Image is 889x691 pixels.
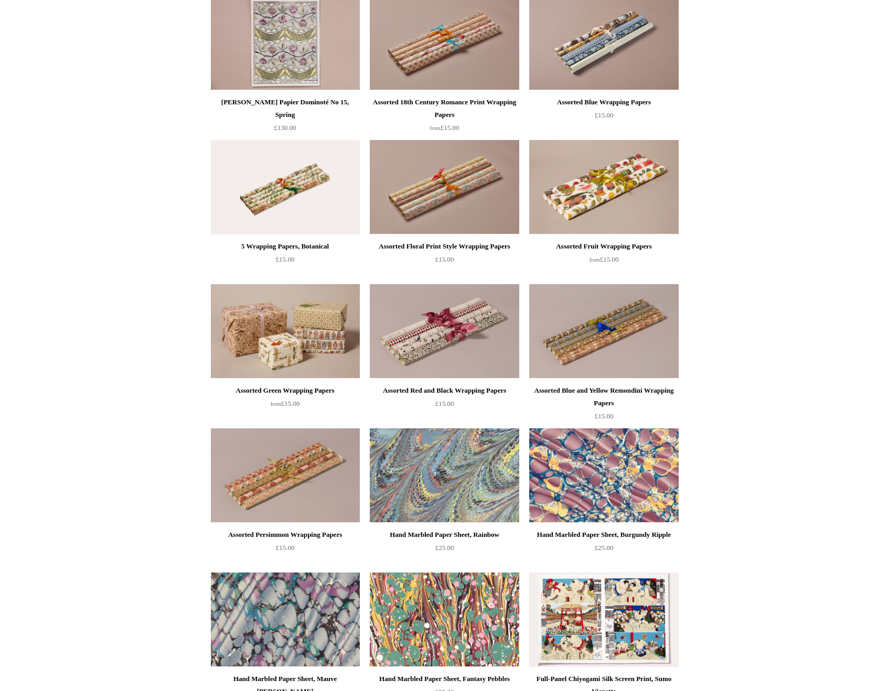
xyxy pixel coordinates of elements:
a: Hand Marbled Paper Sheet, Rainbow £25.00 [370,528,519,571]
a: Assorted Blue and Yellow Remondini Wrapping Papers £15.00 [529,384,678,427]
a: Assorted Blue and Yellow Remondini Wrapping Papers Assorted Blue and Yellow Remondini Wrapping Pa... [529,284,678,379]
div: Assorted Persimmon Wrapping Papers [213,528,357,541]
span: from [430,125,441,131]
span: from [271,401,281,407]
img: Hand Marbled Paper Sheet, Fantasy Pebbles [370,573,519,667]
a: Assorted Persimmon Wrapping Papers Assorted Persimmon Wrapping Papers [211,428,360,523]
img: Assorted Blue and Yellow Remondini Wrapping Papers [529,284,678,379]
span: £25.00 [435,544,454,552]
div: 5 Wrapping Papers, Botanical [213,240,357,253]
span: £15.00 [276,255,295,263]
a: Assorted 18th Century Romance Print Wrapping Papers from£15.00 [370,96,519,139]
div: Assorted Red and Black Wrapping Papers [372,384,516,397]
span: £15.00 [595,111,614,119]
span: £15.00 [271,400,300,407]
span: £15.00 [590,255,619,263]
a: Full-Panel Chiyogami Silk Screen Print, Sumo Vignette Full-Panel Chiyogami Silk Screen Print, Sum... [529,573,678,667]
img: Hand Marbled Paper Sheet, Rainbow [370,428,519,523]
div: Assorted 18th Century Romance Print Wrapping Papers [372,96,516,121]
img: Assorted Fruit Wrapping Papers [529,140,678,234]
div: Hand Marbled Paper Sheet, Fantasy Pebbles [372,673,516,685]
a: Assorted Floral Print Style Wrapping Papers Assorted Floral Print Style Wrapping Papers [370,140,519,234]
a: Assorted Floral Print Style Wrapping Papers £15.00 [370,240,519,283]
a: Assorted Red and Black Wrapping Papers £15.00 [370,384,519,427]
div: [PERSON_NAME] Papier Dominoté No 15, Spring [213,96,357,121]
span: £15.00 [276,544,295,552]
div: Assorted Blue and Yellow Remondini Wrapping Papers [532,384,676,409]
a: Assorted Persimmon Wrapping Papers £15.00 [211,528,360,571]
a: Assorted Green Wrapping Papers from£15.00 [211,384,360,427]
span: £15.00 [435,400,454,407]
a: Hand Marbled Paper Sheet, Burgundy Ripple Hand Marbled Paper Sheet, Burgundy Ripple [529,428,678,523]
a: Assorted Blue Wrapping Papers £15.00 [529,96,678,139]
a: Assorted Fruit Wrapping Papers from£15.00 [529,240,678,283]
span: £15.00 [435,255,454,263]
a: Assorted Fruit Wrapping Papers Assorted Fruit Wrapping Papers [529,140,678,234]
a: Hand Marbled Paper Sheet, Mauve Jewel Ripple Hand Marbled Paper Sheet, Mauve Jewel Ripple [211,573,360,667]
span: £25.00 [595,544,614,552]
div: Hand Marbled Paper Sheet, Burgundy Ripple [532,528,676,541]
div: Assorted Floral Print Style Wrapping Papers [372,240,516,253]
a: Hand Marbled Paper Sheet, Rainbow Hand Marbled Paper Sheet, Rainbow [370,428,519,523]
img: Full-Panel Chiyogami Silk Screen Print, Sumo Vignette [529,573,678,667]
a: Assorted Green Wrapping Papers Assorted Green Wrapping Papers [211,284,360,379]
img: Hand Marbled Paper Sheet, Mauve Jewel Ripple [211,573,360,667]
div: Assorted Green Wrapping Papers [213,384,357,397]
a: [PERSON_NAME] Papier Dominoté No 15, Spring £130.00 [211,96,360,139]
span: £15.00 [595,412,614,420]
a: 5 Wrapping Papers, Botanical £15.00 [211,240,360,283]
div: Assorted Fruit Wrapping Papers [532,240,676,253]
a: Hand Marbled Paper Sheet, Fantasy Pebbles Hand Marbled Paper Sheet, Fantasy Pebbles [370,573,519,667]
span: £15.00 [430,124,459,132]
img: Assorted Persimmon Wrapping Papers [211,428,360,523]
span: £130.00 [274,124,296,132]
div: Hand Marbled Paper Sheet, Rainbow [372,528,516,541]
a: Hand Marbled Paper Sheet, Burgundy Ripple £25.00 [529,528,678,571]
img: Assorted Floral Print Style Wrapping Papers [370,140,519,234]
a: 5 Wrapping Papers, Botanical 5 Wrapping Papers, Botanical [211,140,360,234]
img: Assorted Green Wrapping Papers [211,284,360,379]
img: 5 Wrapping Papers, Botanical [211,140,360,234]
div: Assorted Blue Wrapping Papers [532,96,676,109]
a: Assorted Red and Black Wrapping Papers Assorted Red and Black Wrapping Papers [370,284,519,379]
img: Hand Marbled Paper Sheet, Burgundy Ripple [529,428,678,523]
img: Assorted Red and Black Wrapping Papers [370,284,519,379]
span: from [590,257,600,263]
